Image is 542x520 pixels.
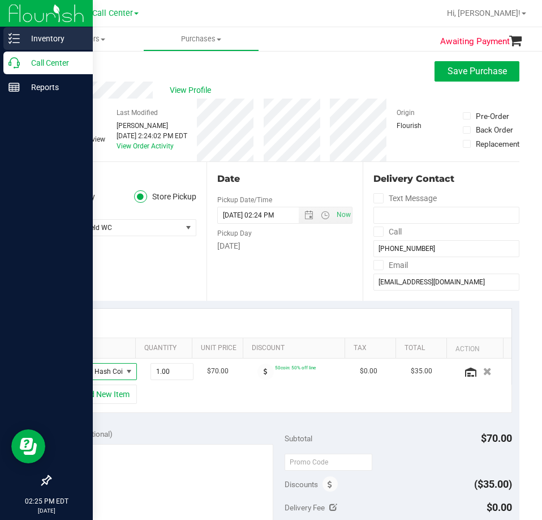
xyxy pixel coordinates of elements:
[67,385,137,404] button: + Add New Item
[440,35,510,48] span: Awaiting Payment
[329,504,337,512] i: Edit Delivery Fee
[373,190,437,207] label: Text Message
[8,33,20,44] inline-svg: Inventory
[20,80,88,94] p: Reports
[170,84,215,96] span: View Profile
[92,8,133,18] span: Call Center
[217,240,353,252] div: [DATE]
[50,172,196,186] div: Location
[144,344,187,353] a: Quantity
[285,503,325,512] span: Delivery Fee
[360,366,377,377] span: $0.00
[217,195,272,205] label: Pickup Date/Time
[435,61,519,82] button: Save Purchase
[5,496,88,506] p: 02:25 PM EDT
[285,474,318,495] span: Discounts
[117,121,187,131] div: [PERSON_NAME]
[20,32,88,45] p: Inventory
[373,240,519,257] input: Format: (999) 999-9999
[134,190,196,203] label: Store Pickup
[275,365,316,370] span: 50coin: 50% off line
[117,142,174,150] a: View Order Activity
[447,8,521,18] span: Hi, [PERSON_NAME]!
[411,366,432,377] span: $35.00
[117,131,187,141] div: [DATE] 2:24:02 PM EDT
[5,506,88,515] p: [DATE]
[11,429,45,463] iframe: Resource center
[66,364,122,380] span: FT 2g Hash Coin (Sativa)
[334,207,353,223] span: Set Current date
[299,211,319,220] span: Open the date view
[316,211,335,220] span: Open the time view
[373,257,408,274] label: Email
[285,434,312,443] span: Subtotal
[252,344,340,353] a: Discount
[20,56,88,70] p: Call Center
[476,110,509,122] div: Pre-Order
[476,138,519,150] div: Replacement
[448,66,507,76] span: Save Purchase
[354,344,391,353] a: Tax
[397,108,415,118] label: Origin
[143,27,259,51] a: Purchases
[397,121,453,131] div: Flourish
[182,220,196,236] span: select
[373,224,402,240] label: Call
[373,207,519,224] input: Format: (999) 999-9999
[481,432,512,444] span: $70.00
[8,82,20,93] inline-svg: Reports
[201,344,238,353] a: Unit Price
[405,344,442,353] a: Total
[144,34,259,44] span: Purchases
[217,228,252,238] label: Pickup Day
[476,124,513,135] div: Back Order
[117,108,158,118] label: Last Modified
[50,220,182,236] span: Summerfield WC
[487,501,512,513] span: $0.00
[151,364,193,380] input: 1.00
[446,338,503,359] th: Action
[8,57,20,69] inline-svg: Call Center
[373,172,519,186] div: Delivery Contact
[474,478,512,490] span: ($35.00)
[207,366,229,377] span: $70.00
[67,344,131,353] a: SKU
[217,172,353,186] div: Date
[285,454,372,471] input: Promo Code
